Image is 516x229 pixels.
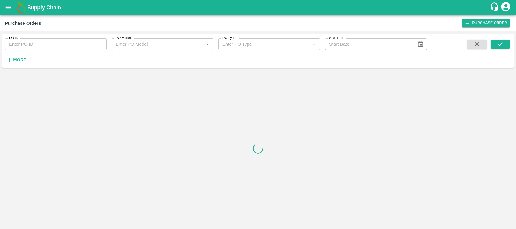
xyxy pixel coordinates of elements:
input: Enter PO ID [5,38,107,50]
a: Purchase Order [462,19,510,27]
label: PO Type [222,36,235,40]
input: Start Date [325,38,412,50]
div: account of current user [500,1,511,14]
b: Supply Chain [27,5,61,11]
strong: More [13,57,27,62]
button: open drawer [1,1,15,15]
img: logo [15,2,27,14]
button: Choose date [415,38,426,50]
button: Open [203,40,211,48]
a: Supply Chain [27,3,490,12]
button: Open [310,40,318,48]
label: Start Date [329,36,344,40]
button: More [5,55,28,65]
input: Enter PO Type [220,40,308,48]
label: PO ID [9,36,18,40]
div: Purchase Orders [5,19,41,27]
label: PO Model [116,36,131,40]
input: Enter PO Model [113,40,202,48]
div: customer-support [490,2,500,13]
